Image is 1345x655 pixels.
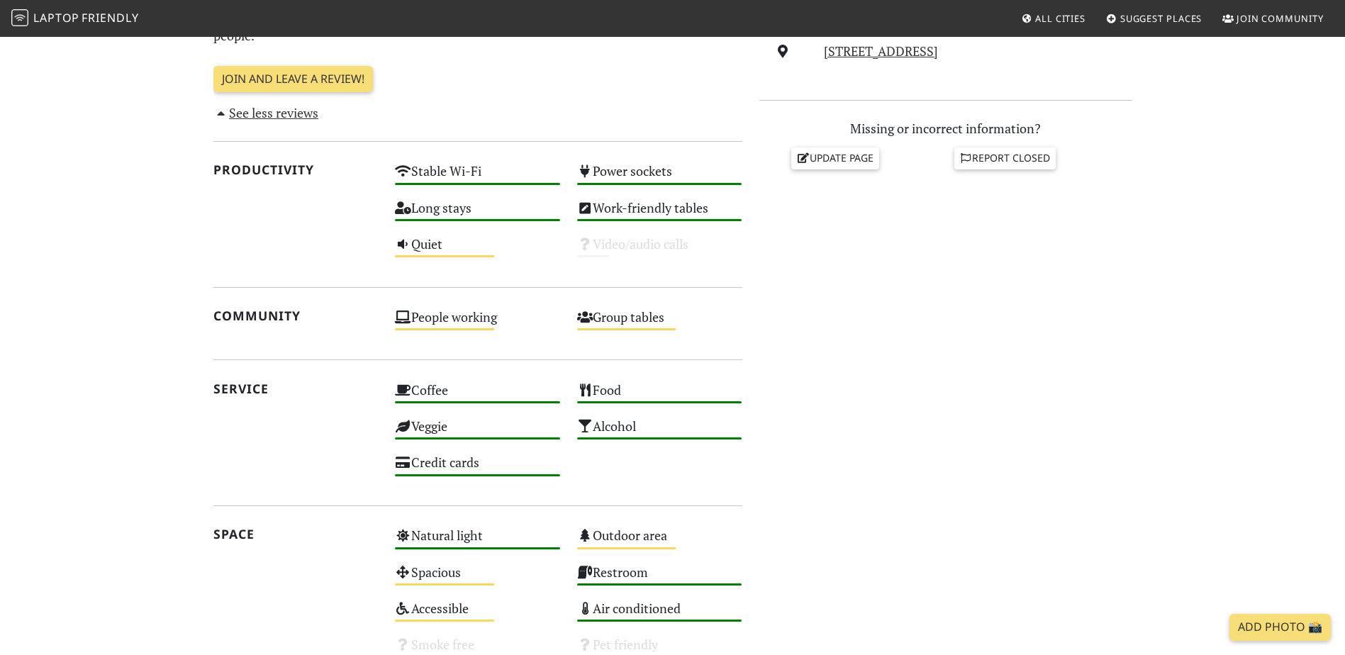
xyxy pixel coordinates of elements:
div: Veggie [386,415,569,451]
div: People working [386,306,569,342]
p: Missing or incorrect information? [759,118,1132,139]
div: Outdoor area [569,524,751,560]
div: Power sockets [569,159,751,196]
h2: Productivity [213,162,379,177]
span: Join Community [1237,12,1324,25]
div: Quiet [386,233,569,269]
span: Suggest Places [1120,12,1202,25]
div: Air conditioned [569,597,751,633]
a: LaptopFriendly LaptopFriendly [11,6,139,31]
div: Food [569,379,751,415]
a: Join and leave a review! [213,66,373,93]
span: All Cities [1035,12,1086,25]
div: Long stays [386,196,569,233]
h2: Service [213,381,379,396]
div: Alcohol [569,415,751,451]
div: Accessible [386,597,569,633]
div: Coffee [386,379,569,415]
a: Join Community [1217,6,1329,31]
a: Update page [791,147,879,169]
span: Friendly [82,10,138,26]
div: Group tables [569,306,751,342]
div: Stable Wi-Fi [386,159,569,196]
h2: Community [213,308,379,323]
div: Natural light [386,524,569,560]
div: Work-friendly tables [569,196,751,233]
span: Laptop [33,10,79,26]
a: All Cities [1015,6,1091,31]
a: Report closed [954,147,1056,169]
div: Credit cards [386,451,569,487]
a: [STREET_ADDRESS] [824,43,938,60]
div: Restroom [569,561,751,597]
img: LaptopFriendly [11,9,28,26]
h2: Space [213,527,379,542]
a: Suggest Places [1100,6,1208,31]
a: See less reviews [213,104,319,121]
div: Video/audio calls [569,233,751,269]
div: Spacious [386,561,569,597]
